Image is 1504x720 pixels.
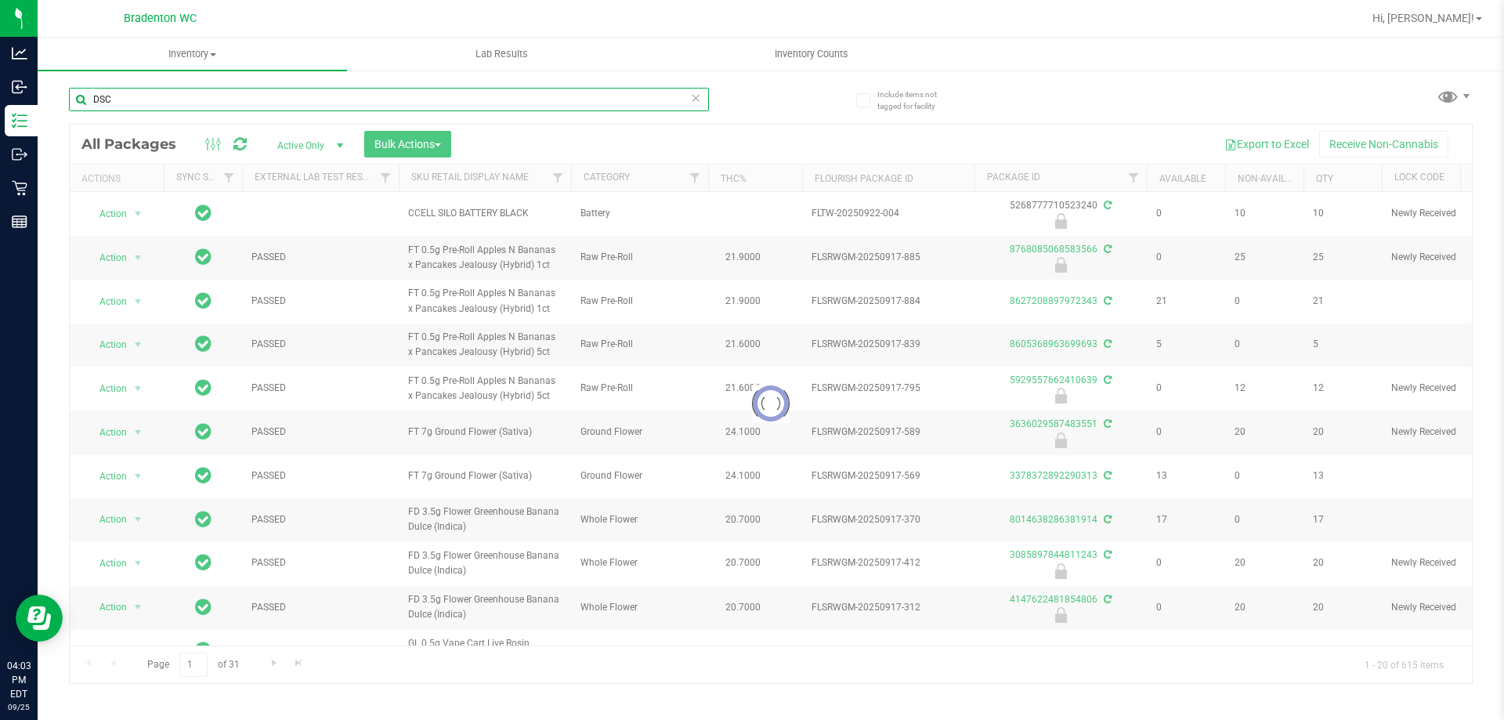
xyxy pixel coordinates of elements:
[12,79,27,95] inline-svg: Inbound
[12,180,27,196] inline-svg: Retail
[690,88,701,108] span: Clear
[38,38,347,71] a: Inventory
[1372,12,1474,24] span: Hi, [PERSON_NAME]!
[38,47,347,61] span: Inventory
[347,38,656,71] a: Lab Results
[7,701,31,713] p: 09/25
[124,12,197,25] span: Bradenton WC
[7,659,31,701] p: 04:03 PM EDT
[454,47,549,61] span: Lab Results
[12,113,27,128] inline-svg: Inventory
[754,47,869,61] span: Inventory Counts
[12,214,27,230] inline-svg: Reports
[69,88,709,111] input: Search Package ID, Item Name, SKU, Lot or Part Number...
[12,147,27,162] inline-svg: Outbound
[12,45,27,61] inline-svg: Analytics
[16,595,63,642] iframe: Resource center
[656,38,966,71] a: Inventory Counts
[877,89,956,112] span: Include items not tagged for facility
